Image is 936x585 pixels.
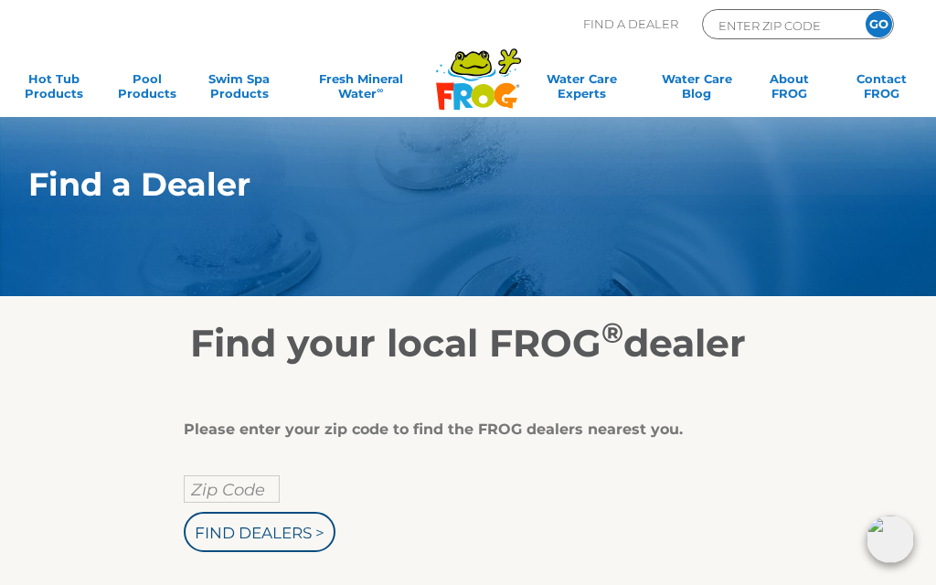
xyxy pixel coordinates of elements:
[203,71,275,108] a: Swim SpaProducts
[377,85,383,95] sup: ∞
[717,15,840,36] input: Zip Code Form
[18,71,90,108] a: Hot TubProducts
[583,9,678,39] p: Find A Dealer
[184,512,335,552] input: Find Dealers >
[28,166,842,203] h1: Find a Dealer
[846,71,918,108] a: ContactFROG
[111,71,183,108] a: PoolProducts
[601,315,623,350] sup: ®
[1,320,935,366] h2: Find your local FROG dealer
[867,516,914,563] img: openIcon
[866,11,892,37] input: GO
[753,71,825,108] a: AboutFROG
[661,71,733,108] a: Water CareBlog
[296,71,426,108] a: Fresh MineralWater∞
[184,420,738,439] div: Please enter your zip code to find the FROG dealers nearest you.
[524,71,640,108] a: Water CareExperts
